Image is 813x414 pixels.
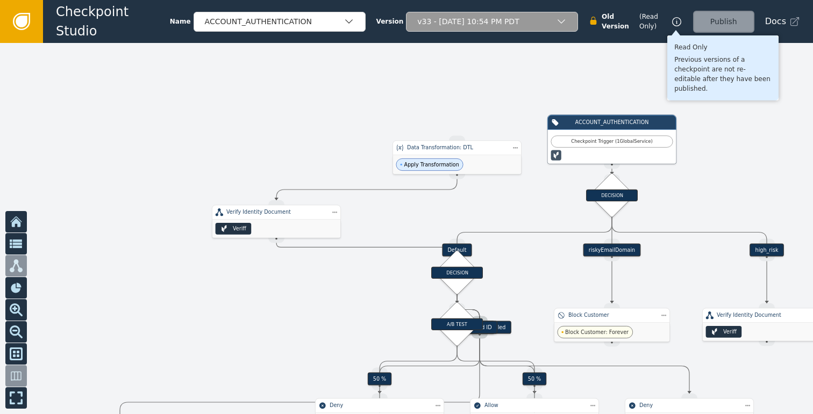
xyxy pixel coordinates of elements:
[407,144,507,151] div: Data Transformation: DTL
[639,12,685,31] div: ( Read Only )
[226,208,326,216] div: Verify Identity Document
[417,16,556,27] div: v33 - [DATE] 10:54 PM PDT
[565,328,629,336] span: Block Customer: Forever
[205,16,344,27] div: ACCOUNT_AUTHENTICATION
[431,266,483,278] div: DECISION
[194,12,366,32] button: ACCOUNT_AUTHENTICATION
[674,55,772,93] div: Previous versions of a checkpoint are not re-editable after they have been published.
[233,225,246,233] div: Veriff
[376,17,404,26] span: Version
[750,244,783,257] div: high_risk
[765,15,800,28] a: Docs
[765,15,786,28] span: Docs
[442,244,472,257] div: Default
[602,12,637,31] span: Old Version
[583,244,641,257] div: riskyEmailDomain
[568,311,655,319] div: Block Customer
[674,43,707,51] span: Read Only
[406,12,578,32] button: v33 - [DATE] 10:54 PM PDT
[523,373,547,386] div: 50 %
[562,119,662,126] div: ACCOUNT_AUTHENTICATION
[639,402,739,409] div: Deny
[431,318,483,330] div: A/B TEST
[484,402,584,409] div: Allow
[462,321,497,334] div: Invalid ID
[586,189,638,201] div: DECISION
[404,161,459,168] span: Apply Transformation
[723,328,737,336] div: Veriff
[368,373,392,386] div: 50 %
[170,17,191,26] span: Name
[56,2,170,41] span: Checkpoint Studio
[330,402,430,409] div: Deny
[555,138,668,145] div: Checkpoint Trigger ( 1 Global Service )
